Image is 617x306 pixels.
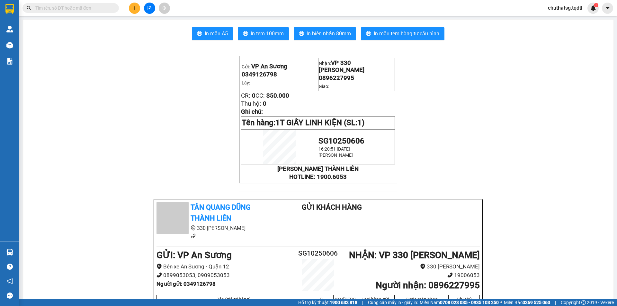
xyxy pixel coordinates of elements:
b: NHẬN : VP 330 [PERSON_NAME] [349,250,480,260]
span: copyright [581,300,586,305]
span: Hỗ trợ kỹ thuật: [298,299,357,306]
span: VP An Sương [251,63,287,70]
button: file-add [144,3,155,14]
span: Lấy: [242,80,250,85]
b: Người nhận : 0896227995 [376,280,480,291]
b: Gửi khách hàng [302,203,362,211]
button: caret-down [602,3,613,14]
li: 330 [PERSON_NAME] [156,224,276,232]
span: environment [420,264,425,269]
span: phone [191,233,196,239]
div: Loại hàng gửi [358,297,393,302]
span: Miền Nam [420,299,499,306]
strong: HOTLINE: 1900.6053 [289,173,347,180]
span: 0896227995 [319,74,354,82]
span: 350.000 [266,92,289,99]
span: Giao: [319,84,329,89]
span: plus [132,6,137,10]
div: Cước món hàng [396,297,447,302]
button: printerIn mẫu A5 [192,27,233,40]
span: question-circle [7,264,13,270]
input: Tìm tên, số ĐT hoặc mã đơn [35,4,111,12]
span: CR: [241,92,250,99]
p: Gửi: [242,63,317,70]
button: printerIn mẫu tem hàng tự cấu hình [361,27,444,40]
span: Thu hộ: [2,1,22,8]
span: message [7,293,13,299]
span: Tên hàng: [242,118,364,127]
li: 330 [PERSON_NAME] [345,262,480,271]
span: notification [7,278,13,284]
strong: 0708 023 035 - 0935 103 250 [440,300,499,305]
img: solution-icon [6,58,13,65]
img: logo-vxr [5,4,14,14]
span: environment [191,225,196,231]
span: In mẫu tem hàng tự cấu hình [374,30,439,38]
span: printer [197,31,202,37]
div: Tên (giá trị hàng) [158,297,309,302]
span: 0 [263,100,266,107]
li: 19006053 [345,271,480,280]
span: 1) [35,27,42,36]
span: In biên nhận 80mm [307,30,351,38]
b: Tân Quang Dũng Thành Liên [191,203,251,223]
span: 1) [357,118,364,127]
img: icon-new-feature [590,5,596,11]
span: | [362,299,363,306]
li: Bến xe An Sương - Quận 12 [156,262,291,271]
span: caret-down [605,5,611,11]
span: file-add [147,6,152,10]
span: search [27,6,31,10]
span: 0349126798 [242,71,277,78]
span: [PERSON_NAME] [318,153,353,158]
button: printerIn biên nhận 80mm [294,27,356,40]
li: 0899053053, 0909053053 [156,271,291,280]
div: Ghi chú [450,297,478,302]
strong: [PERSON_NAME] THÀNH LIÊN [277,165,359,172]
span: printer [299,31,304,37]
button: aim [159,3,170,14]
span: Thu hộ: [241,100,261,107]
span: SG10250606 [47,42,93,51]
strong: 1900 633 818 [330,300,357,305]
strong: 0369 525 060 [523,300,550,305]
span: Miền Bắc [504,299,550,306]
span: 16:20:51 [DATE] [318,146,350,152]
span: CC: [255,92,265,99]
span: chuthatsg.tqdtl [543,4,587,12]
span: aim [162,6,166,10]
span: environment [156,264,162,269]
span: 1T GIẤY LINH KIỆN (SL: [3,18,84,36]
img: warehouse-icon [6,249,13,256]
button: printerIn tem 100mm [238,27,289,40]
span: 0 [24,1,27,8]
span: Ghi chú: [241,108,263,115]
span: ⚪️ [500,301,502,304]
b: GỬI : VP An Sương [156,250,232,260]
span: Cung cấp máy in - giấy in: [368,299,418,306]
span: Ghi chú: [2,9,24,16]
button: plus [129,3,140,14]
span: 0 [252,92,255,99]
p: Nhận: [319,59,395,74]
img: warehouse-icon [6,42,13,48]
span: Tên hàng: [3,18,84,36]
span: 1T GIẤY LINH KIỆN (SL: [275,118,364,127]
sup: 1 [594,3,598,7]
b: Người gửi : 0349126798 [156,281,216,287]
span: phone [156,272,162,278]
span: printer [366,31,371,37]
span: printer [243,31,248,37]
div: SL [313,297,332,302]
div: KG/[PERSON_NAME] [335,297,354,302]
img: warehouse-icon [6,26,13,32]
span: In mẫu A5 [205,30,228,38]
span: SG10250606 [318,136,364,145]
span: VP 330 [PERSON_NAME] [319,59,364,74]
span: In tem 100mm [251,30,284,38]
span: phone [447,272,453,278]
h2: SG10250606 [291,248,345,259]
span: 1 [595,3,597,7]
span: | [555,299,556,306]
